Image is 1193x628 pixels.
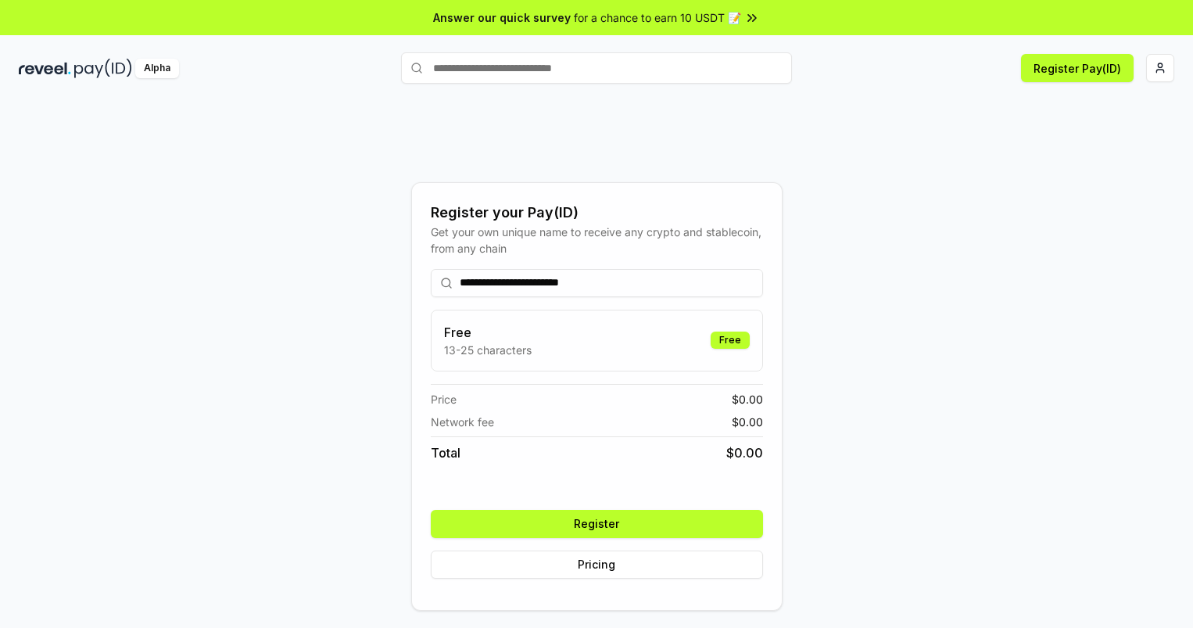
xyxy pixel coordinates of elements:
[1021,54,1134,82] button: Register Pay(ID)
[19,59,71,78] img: reveel_dark
[433,9,571,26] span: Answer our quick survey
[431,443,460,462] span: Total
[74,59,132,78] img: pay_id
[726,443,763,462] span: $ 0.00
[431,551,763,579] button: Pricing
[732,414,763,430] span: $ 0.00
[431,202,763,224] div: Register your Pay(ID)
[444,342,532,358] p: 13-25 characters
[431,414,494,430] span: Network fee
[431,510,763,538] button: Register
[431,391,457,407] span: Price
[431,224,763,257] div: Get your own unique name to receive any crypto and stablecoin, from any chain
[574,9,741,26] span: for a chance to earn 10 USDT 📝
[444,323,532,342] h3: Free
[732,391,763,407] span: $ 0.00
[711,332,750,349] div: Free
[135,59,179,78] div: Alpha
